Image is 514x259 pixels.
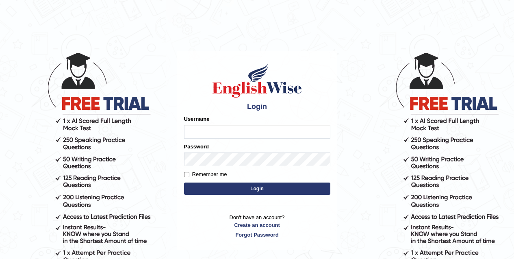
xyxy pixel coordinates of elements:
[184,143,209,150] label: Password
[184,221,330,229] a: Create an account
[184,183,330,195] button: Login
[184,213,330,239] p: Don't have an account?
[184,231,330,239] a: Forgot Password
[184,172,189,177] input: Remember me
[184,115,210,123] label: Username
[184,103,330,111] h4: Login
[211,62,304,99] img: Logo of English Wise sign in for intelligent practice with AI
[184,170,227,178] label: Remember me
